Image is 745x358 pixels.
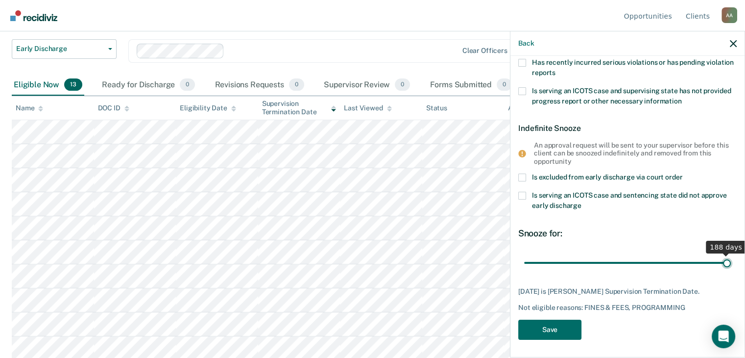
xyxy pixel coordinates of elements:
div: Ready for Discharge [100,75,197,96]
div: DOC ID [98,104,129,112]
div: [DATE] is [PERSON_NAME] Supervision Termination Date. [518,287,737,296]
div: A A [721,7,737,23]
span: Is excluded from early discharge via court order [532,173,682,181]
img: Recidiviz [10,10,57,21]
button: Save [518,320,581,340]
div: Eligibility Date [180,104,236,112]
div: Forms Submitted [428,75,514,96]
div: Name [16,104,43,112]
div: Eligible Now [12,75,84,96]
div: Snooze for: [518,228,737,239]
span: 0 [395,78,410,91]
div: Clear officers [462,47,507,55]
div: Indefinite Snooze [518,116,737,141]
span: 0 [289,78,304,91]
span: Is serving an ICOTS case and supervising state has not provided progress report or other necessar... [532,87,731,105]
div: An approval request will be sent to your supervisor before this client can be snoozed indefinitel... [534,141,729,166]
div: Supervisor Review [322,75,412,96]
span: Early Discharge [16,45,104,53]
div: Status [426,104,447,112]
div: Assigned to [508,104,554,112]
span: 0 [180,78,195,91]
div: Not eligible reasons: FINES & FEES, PROGRAMMING [518,304,737,312]
div: Revisions Requests [213,75,306,96]
span: Is serving an ICOTS case and sentencing state did not approve early discharge [532,191,726,209]
button: Profile dropdown button [721,7,737,23]
div: Open Intercom Messenger [712,325,735,348]
span: 0 [497,78,512,91]
div: Last Viewed [344,104,391,112]
button: Back [518,39,534,48]
div: Supervision Termination Date [262,100,336,116]
span: 13 [64,78,82,91]
span: Has recently incurred serious violations or has pending violation reports [532,58,734,77]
